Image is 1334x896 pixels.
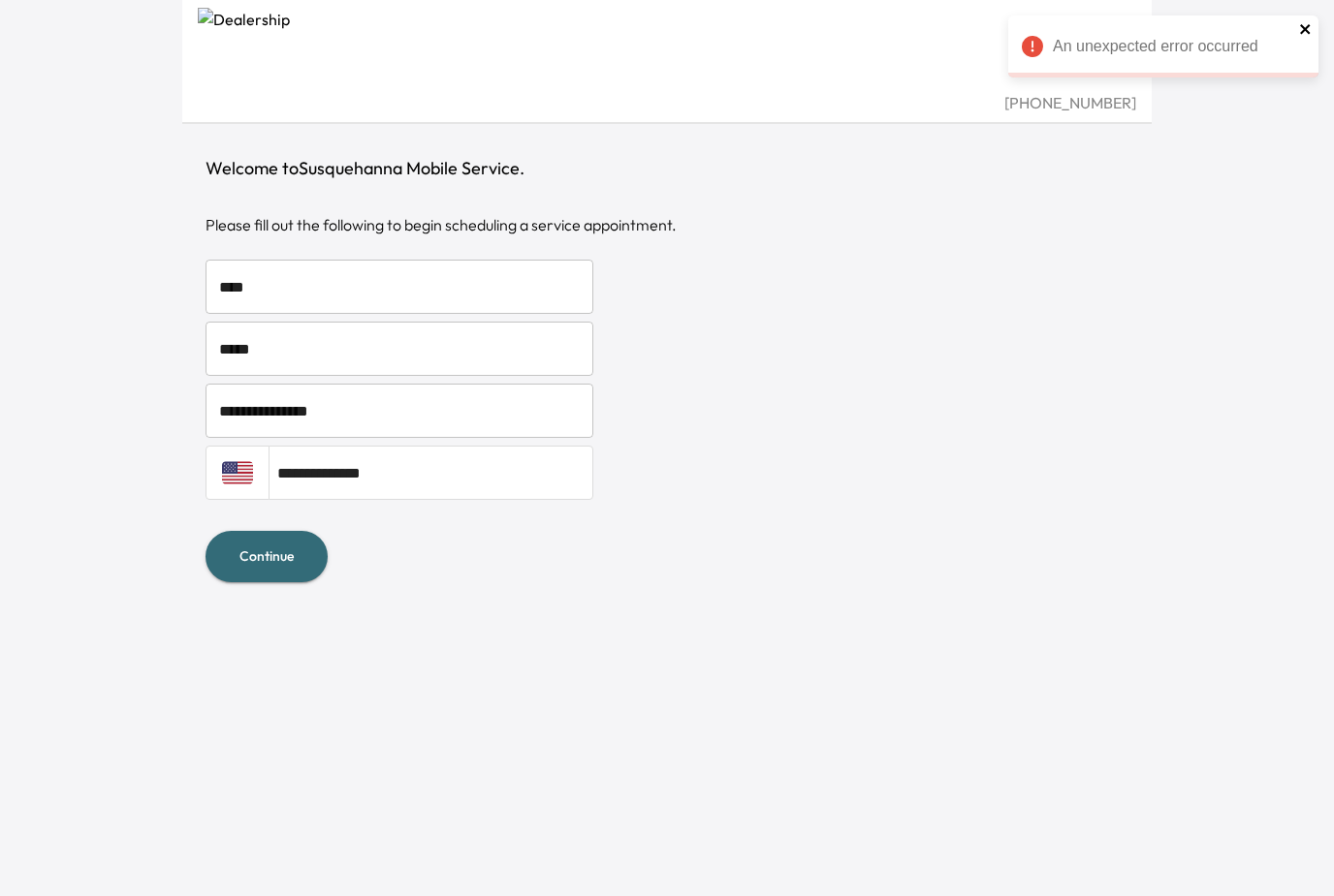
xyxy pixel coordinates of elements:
button: close [1299,21,1313,37]
button: Country selector [206,446,270,500]
button: Continue [206,531,328,582]
div: [PHONE_NUMBER] [198,91,1136,114]
div: An unexpected error occurred [1008,15,1318,77]
h1: Welcome to Susquehanna Mobile Service . [206,155,1128,182]
div: Please fill out the following to begin scheduling a service appointment. [206,213,1128,236]
img: Dealership [198,8,1136,91]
